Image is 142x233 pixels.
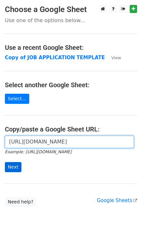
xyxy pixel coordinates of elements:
iframe: Chat Widget [110,202,142,233]
a: Google Sheets [97,198,137,203]
input: Paste your Google Sheet URL here [5,136,134,148]
h3: Choose a Google Sheet [5,5,137,14]
a: Need help? [5,197,36,207]
h4: Use a recent Google Sheet: [5,44,137,51]
p: Use one of the options below... [5,17,137,24]
small: View [111,55,121,60]
h4: Copy/paste a Google Sheet URL: [5,125,137,133]
a: Copy of JOB APPLICATION TEMPLATE [5,55,105,61]
small: Example: [URL][DOMAIN_NAME] [5,149,71,154]
h4: Select another Google Sheet: [5,81,137,89]
a: Select... [5,94,29,104]
a: View [105,55,121,61]
input: Next [5,162,21,172]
